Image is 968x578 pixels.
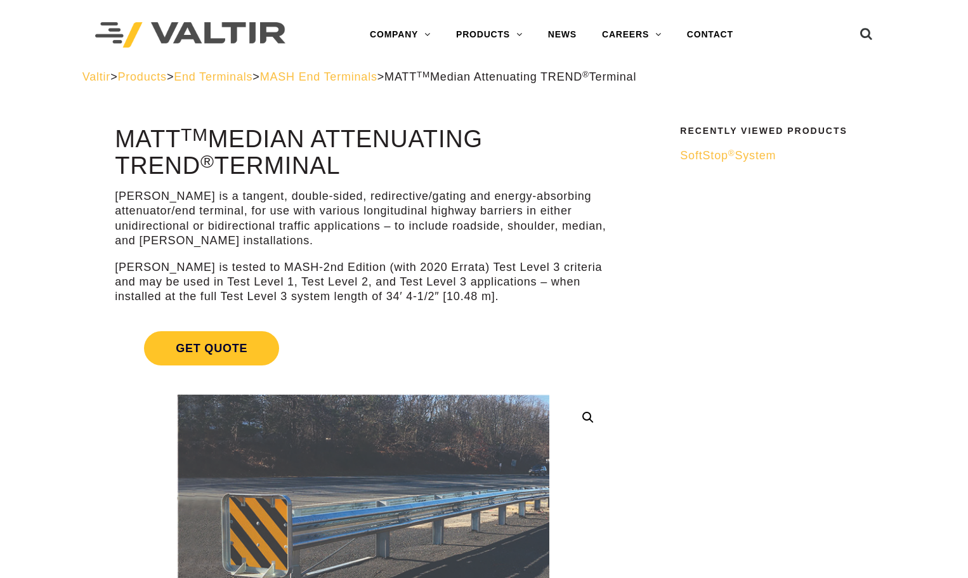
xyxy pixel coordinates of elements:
[115,189,611,249] p: [PERSON_NAME] is a tangent, double-sided, redirective/gating and energy-absorbing attenuator/end ...
[95,22,285,48] img: Valtir
[417,70,430,79] sup: TM
[384,70,636,83] span: MATT Median Attenuating TREND Terminal
[117,70,166,83] a: Products
[115,126,611,180] h1: MATT Median Attenuating TREND Terminal
[181,124,208,145] sup: TM
[589,22,674,48] a: CAREERS
[443,22,535,48] a: PRODUCTS
[680,149,776,162] span: SoftStop System
[200,151,214,171] sup: ®
[115,260,611,305] p: [PERSON_NAME] is tested to MASH-2nd Edition (with 2020 Errata) Test Level 3 criteria and may be u...
[174,70,252,83] a: End Terminals
[260,70,377,83] a: MASH End Terminals
[82,70,110,83] a: Valtir
[357,22,443,48] a: COMPANY
[535,22,589,48] a: NEWS
[115,316,611,381] a: Get Quote
[144,331,279,365] span: Get Quote
[674,22,746,48] a: CONTACT
[82,70,886,84] div: > > > >
[680,126,878,136] h2: Recently Viewed Products
[728,148,735,158] sup: ®
[582,70,589,79] sup: ®
[680,148,878,163] a: SoftStop®System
